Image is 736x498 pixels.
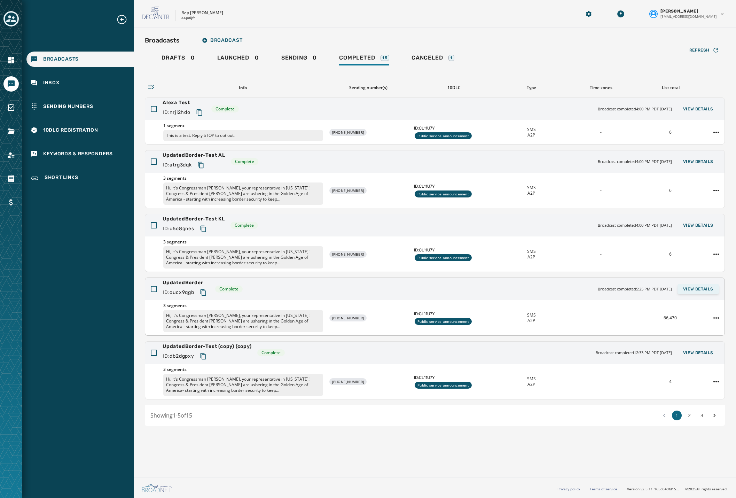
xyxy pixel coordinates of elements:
span: UpdatedBorder [163,279,210,286]
button: User settings [647,6,728,22]
a: Navigate to Broadcasts [26,52,134,67]
a: Canceled1 [406,51,460,67]
p: a4pdijfr [181,16,195,21]
a: Navigate to Messaging [3,76,19,92]
p: Hi, it's Congressman [PERSON_NAME], your representative in [US_STATE]! Congress & President [PERS... [163,246,323,269]
button: UpdatedBorder-Test (copy) (copy) action menu [711,376,722,387]
span: ID: db2dgpxy [163,353,194,360]
a: Navigate to Keywords & Responders [26,146,134,162]
a: Navigate to Sending Numbers [26,99,134,114]
span: © 2025 All rights reserved. [685,487,728,491]
div: [PHONE_NUMBER] [329,251,367,258]
div: 66,470 [638,315,702,321]
span: ID: oucx9qgb [163,289,194,296]
span: 3 segments [163,239,323,245]
span: ID: nrji2hdo [163,109,190,116]
button: Copy text to clipboard [193,106,206,119]
p: Hi, it's Congressman [PERSON_NAME], your representative in [US_STATE]! Congress & President [PERS... [163,310,323,332]
button: UpdatedBorder-Test AL action menu [711,185,722,196]
button: 1 [672,411,682,420]
span: A2P [527,318,535,324]
span: UpdatedBorder-Test KL [163,216,225,223]
span: SMS [527,312,536,318]
button: Copy text to clipboard [195,159,207,171]
button: 3 [697,411,707,420]
div: List total [639,85,703,91]
div: 6 [638,251,702,257]
span: Completed [339,54,375,61]
span: UpdatedBorder-Test (copy) (copy) [163,343,252,350]
span: [EMAIL_ADDRESS][DOMAIN_NAME] [660,14,717,19]
button: Copy text to clipboard [197,223,210,235]
div: Public service announcement [415,132,472,139]
button: Copy text to clipboard [197,350,210,363]
span: Broadcast completed 4:00 PM PDT [DATE] [598,159,672,165]
div: Sending number(s) [328,85,408,91]
a: Navigate to Short Links [26,170,134,187]
span: Broadcasts [43,56,79,63]
h2: Broadcasts [145,36,180,45]
span: 3 segments [163,176,323,181]
div: 6 [638,130,702,135]
span: 10DLC Registration [43,127,98,134]
div: Type [500,85,564,91]
span: Complete [261,350,281,356]
button: UpdatedBorder action menu [711,312,722,324]
span: Launched [217,54,249,61]
span: 1 segment [163,123,323,129]
span: SMS [527,185,536,190]
span: ID: atrg3dqk [163,162,192,169]
span: Version [627,487,680,492]
div: - [569,379,633,384]
span: SMS [527,249,536,254]
button: Copy text to clipboard [197,286,210,299]
div: 0 [217,54,259,65]
a: Navigate to Account [3,147,19,163]
a: Drafts0 [156,51,201,67]
span: ID: CL11U7Y [414,125,494,131]
span: Complete [235,159,254,164]
span: ID: CL11U7Y [414,311,494,317]
span: ID: CL11U7Y [414,375,494,380]
span: Sending Numbers [43,103,93,110]
span: View Details [683,223,713,228]
div: 0 [162,54,195,65]
span: View Details [683,106,713,112]
span: Short Links [45,174,78,182]
span: Complete [216,106,235,112]
button: Expand sub nav menu [116,14,133,25]
button: Broadcast [196,33,248,47]
span: A2P [527,382,535,387]
a: Sending0 [276,51,322,67]
span: [PERSON_NAME] [660,8,698,14]
span: Broadcast completed 4:00 PM PDT [DATE] [598,106,672,112]
div: 4 [638,379,702,384]
span: Inbox [43,79,60,86]
button: View Details [678,284,719,294]
button: 2 [684,411,694,420]
div: Public service announcement [415,190,472,197]
span: Sending [281,54,307,61]
a: Navigate to Inbox [26,75,134,91]
div: 10DLC [414,85,494,91]
a: Completed15 [334,51,395,67]
span: A2P [527,132,535,138]
span: SMS [527,127,536,132]
a: Navigate to Files [3,124,19,139]
div: [PHONE_NUMBER] [329,129,367,136]
span: Broadcast completed 4:00 PM PDT [DATE] [598,223,672,228]
div: Public service announcement [415,254,472,261]
div: Public service announcement [415,382,472,389]
span: Broadcast completed 12:33 PM PDT [DATE] [596,350,672,356]
div: - [569,315,633,321]
button: View Details [678,104,719,114]
button: View Details [678,220,719,230]
div: [PHONE_NUMBER] [329,314,367,321]
a: Navigate to Home [3,53,19,68]
button: Refresh [684,45,725,56]
span: ID: u5o8gnes [163,225,194,232]
button: Download Menu [614,8,627,20]
span: View Details [683,350,713,356]
div: Info [163,85,323,91]
span: Alexa Test [163,99,206,106]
